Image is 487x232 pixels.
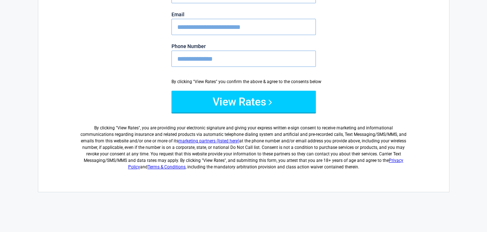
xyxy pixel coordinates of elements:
[78,119,409,170] label: By clicking " ", you are providing your electronic signature and giving your express written e-si...
[148,164,186,169] a: Terms & Conditions
[178,138,239,143] a: marketing partners (listed here)
[171,78,316,85] div: By clicking "View Rates" you confirm the above & agree to the consents below
[171,12,316,17] label: Email
[171,44,316,49] label: Phone Number
[117,125,139,130] span: View Rates
[171,91,316,112] button: View Rates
